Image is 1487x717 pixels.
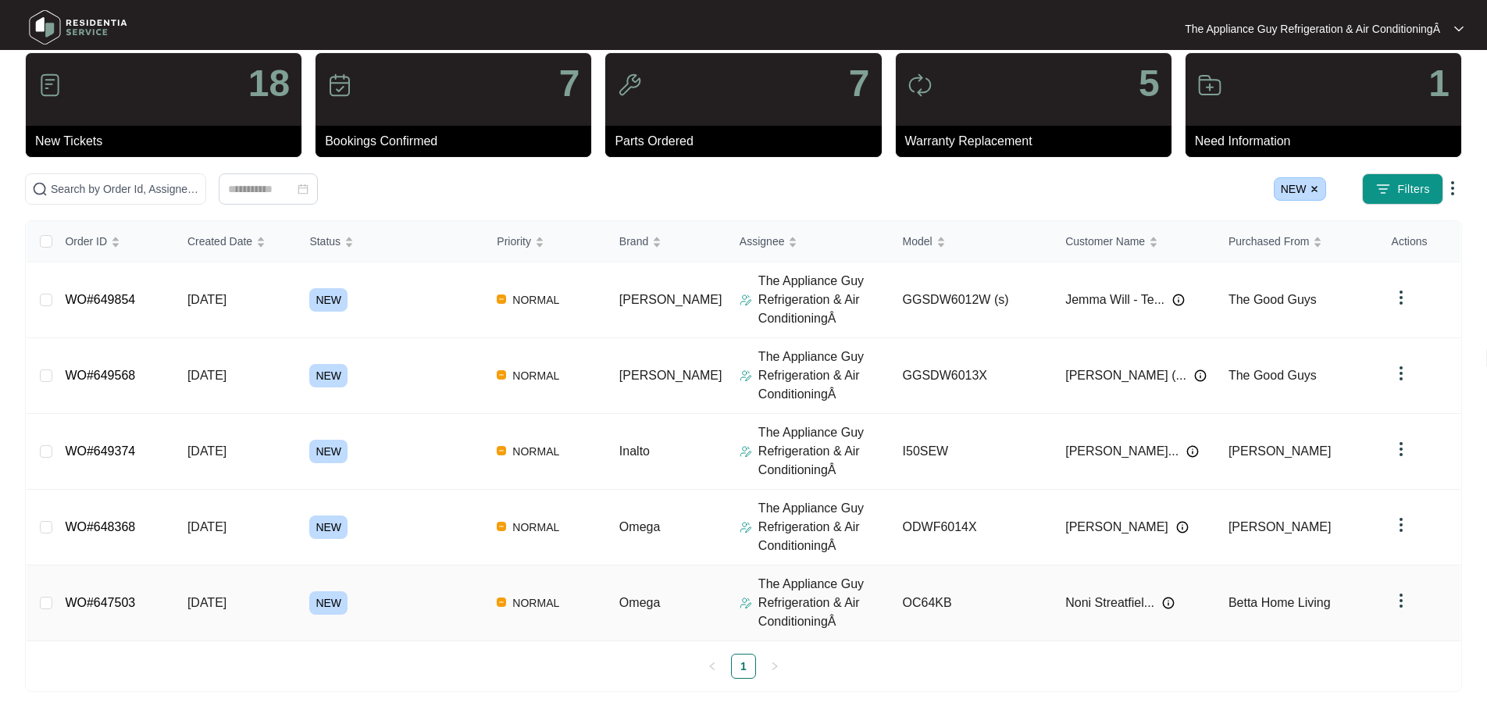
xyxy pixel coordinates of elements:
span: NEW [309,288,348,312]
span: NEW [309,591,348,615]
img: Assigner Icon [740,445,752,458]
img: Info icon [1176,521,1189,533]
p: 1 [1428,65,1450,102]
img: icon [327,73,352,98]
th: Assignee [727,221,890,262]
p: 7 [849,65,870,102]
td: GGSDW6013X [890,338,1054,414]
img: dropdown arrow [1392,364,1410,383]
img: dropdown arrow [1392,440,1410,458]
img: Info icon [1194,369,1207,382]
span: Model [903,233,932,250]
img: Vercel Logo [497,446,506,455]
th: Order ID [52,221,175,262]
img: Info icon [1172,294,1185,306]
span: [DATE] [187,596,226,609]
img: dropdown arrow [1392,591,1410,610]
p: The Appliance Guy Refrigeration & Air ConditioningÂ [758,575,890,631]
li: Previous Page [700,654,725,679]
p: The Appliance Guy Refrigeration & Air ConditioningÂ [758,423,890,480]
span: Order ID [65,233,107,250]
th: Created Date [175,221,298,262]
span: NEW [309,364,348,387]
img: icon [908,73,932,98]
span: [DATE] [187,444,226,458]
img: search-icon [32,181,48,197]
img: dropdown arrow [1454,25,1464,33]
p: The Appliance Guy Refrigeration & Air ConditioningÂ [1185,21,1440,37]
th: Customer Name [1053,221,1216,262]
img: residentia service logo [23,4,133,51]
p: New Tickets [35,132,301,151]
span: NEW [1274,177,1327,201]
th: Status [297,221,484,262]
th: Brand [607,221,727,262]
span: NORMAL [506,366,565,385]
img: dropdown arrow [1392,288,1410,307]
input: Search by Order Id, Assignee Name, Customer Name, Brand and Model [51,180,199,198]
span: Omega [619,520,660,533]
img: Assigner Icon [740,521,752,533]
span: Betta Home Living [1228,596,1331,609]
th: Purchased From [1216,221,1379,262]
p: The Appliance Guy Refrigeration & Air ConditioningÂ [758,348,890,404]
a: WO#647503 [65,596,135,609]
a: WO#649374 [65,444,135,458]
span: NORMAL [506,594,565,612]
span: Filters [1397,181,1430,198]
span: Brand [619,233,648,250]
span: Customer Name [1065,233,1145,250]
span: [PERSON_NAME] [1065,518,1168,537]
img: Assigner Icon [740,294,752,306]
span: Jemma Will - Te... [1065,291,1164,309]
span: Assignee [740,233,785,250]
th: Actions [1379,221,1460,262]
li: Next Page [762,654,787,679]
span: Omega [619,596,660,609]
a: 1 [732,655,755,678]
span: [PERSON_NAME] [1228,520,1332,533]
span: Priority [497,233,531,250]
span: [DATE] [187,293,226,306]
p: 7 [559,65,580,102]
img: Vercel Logo [497,522,506,531]
img: Vercel Logo [497,597,506,607]
span: [PERSON_NAME] [619,293,722,306]
td: GGSDW6012W (s) [890,262,1054,338]
a: WO#649568 [65,369,135,382]
li: 1 [731,654,756,679]
p: 5 [1139,65,1160,102]
button: filter iconFilters [1362,173,1443,205]
a: WO#649854 [65,293,135,306]
span: Purchased From [1228,233,1309,250]
p: Bookings Confirmed [325,132,591,151]
span: [PERSON_NAME] [619,369,722,382]
td: I50SEW [890,414,1054,490]
img: dropdown arrow [1392,515,1410,534]
span: [DATE] [187,520,226,533]
span: Noni Streatfiel... [1065,594,1154,612]
img: Assigner Icon [740,369,752,382]
img: filter icon [1375,181,1391,197]
span: The Good Guys [1228,369,1317,382]
span: NEW [309,515,348,539]
img: close icon [1310,184,1319,194]
span: NORMAL [506,442,565,461]
img: icon [1197,73,1222,98]
img: icon [617,73,642,98]
span: Created Date [187,233,252,250]
p: Parts Ordered [615,132,881,151]
span: NORMAL [506,291,565,309]
span: The Good Guys [1228,293,1317,306]
p: The Appliance Guy Refrigeration & Air ConditioningÂ [758,272,890,328]
img: Vercel Logo [497,294,506,304]
span: Status [309,233,341,250]
span: left [708,662,717,671]
span: [PERSON_NAME] [1228,444,1332,458]
img: Info icon [1162,597,1175,609]
span: [PERSON_NAME] (... [1065,366,1186,385]
span: NEW [309,440,348,463]
p: Need Information [1195,132,1461,151]
th: Model [890,221,1054,262]
img: dropdown arrow [1443,179,1462,198]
